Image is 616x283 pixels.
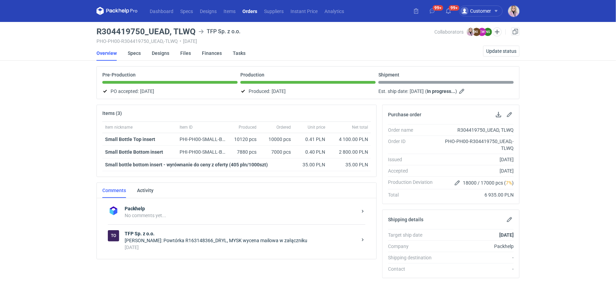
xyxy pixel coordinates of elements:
button: Edit shipping details [505,215,514,224]
button: Update status [483,46,520,57]
div: Total [388,191,438,198]
div: Target ship date [388,232,438,238]
h2: Shipping details [388,217,423,222]
span: 18000 / 17000 pcs ( ) [463,179,514,186]
figcaption: To [108,230,119,241]
div: TFP Sp. z o.o. [198,27,240,36]
span: Item nickname [105,125,133,130]
div: PO accepted: [102,87,238,95]
div: 2 800.00 PLN [331,149,368,155]
button: 99+ [443,5,454,16]
a: Instant Price [287,7,321,15]
span: Net total [352,125,368,130]
div: - [438,266,514,272]
div: Contact [388,266,438,272]
button: 99+ [427,5,438,16]
div: [DATE] [438,156,514,163]
span: Unit price [308,125,325,130]
a: Orders [239,7,261,15]
a: Specs [177,7,196,15]
a: Suppliers [261,7,287,15]
span: Collaborators [435,29,464,35]
p: Shipment [378,72,399,78]
a: Duplicate [511,27,520,36]
div: Packhelp [438,243,514,250]
span: • [180,38,181,44]
button: Edit production Deviation [453,179,461,187]
div: No comments yet... [125,212,357,219]
img: Klaudia Wiśniewska [508,5,520,17]
figcaption: NS [484,28,492,36]
a: Designs [196,7,220,15]
span: Produced [239,125,256,130]
div: PHO-PH00-R304419750_UEAD,-TLWQ [DATE] [96,38,435,44]
div: Customer [460,7,491,15]
div: 0.41 PLN [296,136,325,143]
div: Produced: [240,87,376,95]
div: PHO-PH00-R304419750_UEAD,-TLWQ [438,138,514,152]
a: Tasks [233,46,246,61]
h3: R304419750_UEAD, TLWQ [96,27,196,36]
a: Designs [152,46,169,61]
div: 6 935.00 PLN [438,191,514,198]
div: PHI-PH00-SMALL-BOTTLE-BOTTOM-INSERT [180,149,226,155]
div: 4 100.00 PLN [331,136,368,143]
a: Finances [202,46,222,61]
strong: Small bottle bottom insert - wyrównanie do ceny z oferty (405 pln/1000szt) [105,162,268,167]
button: Edit purchase order [505,110,514,119]
button: Download PO [494,110,503,119]
a: Overview [96,46,117,61]
a: Specs [128,46,141,61]
span: [DATE] [410,87,424,95]
div: 10120 pcs [228,133,259,146]
div: Order ID [388,138,438,152]
div: PHI-PH00-SMALL-BOTTLE-TOP-INSERT [180,136,226,143]
img: Klaudia Wiśniewska [467,28,475,36]
a: Analytics [321,7,347,15]
strong: TFP Sp. z o.o. [125,230,357,237]
h2: Items (3) [102,110,122,116]
a: Dashboard [146,7,177,15]
p: Production [240,72,264,78]
div: [DATE] [125,244,357,251]
span: Item ID [180,125,193,130]
a: Comments [102,183,126,198]
figcaption: KI [472,28,481,36]
a: Items [220,7,239,15]
button: Edit collaborators [493,27,502,36]
p: Pre-Production [102,72,136,78]
a: Activity [137,183,153,198]
figcaption: EW [478,28,486,36]
strong: In progress... [427,89,455,94]
div: Packhelp [108,205,119,216]
span: Update status [486,49,516,54]
div: 7000 pcs [259,146,294,158]
strong: [DATE] [499,232,514,238]
div: Issued [388,156,438,163]
div: 0.40 PLN [296,149,325,155]
div: [PERSON_NAME]: Powtórka R163148366_DRYL, MYSK wycena mailowa w załączniku [125,237,357,244]
em: ) [455,89,457,94]
div: Production Deviation [388,179,438,187]
strong: Packhelp [125,205,357,212]
em: ( [425,89,427,94]
span: [DATE] [140,87,154,95]
div: 35.00 PLN [296,161,325,168]
div: 10000 pcs [259,133,294,146]
a: Small Bottle Bottom insert [105,149,163,155]
div: Est. ship date: [378,87,514,95]
a: Files [180,46,191,61]
button: Edit estimated shipping date [458,87,467,95]
span: 7% [506,180,512,186]
span: [DATE] [272,87,286,95]
div: R304419750_UEAD, TLWQ [438,127,514,133]
a: Small Bottle Top insert [105,137,155,142]
div: Shipping destination [388,254,438,261]
div: - [438,254,514,261]
svg: Packhelp Pro [96,7,138,15]
button: Customer [459,5,508,16]
span: Ordered [276,125,291,130]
